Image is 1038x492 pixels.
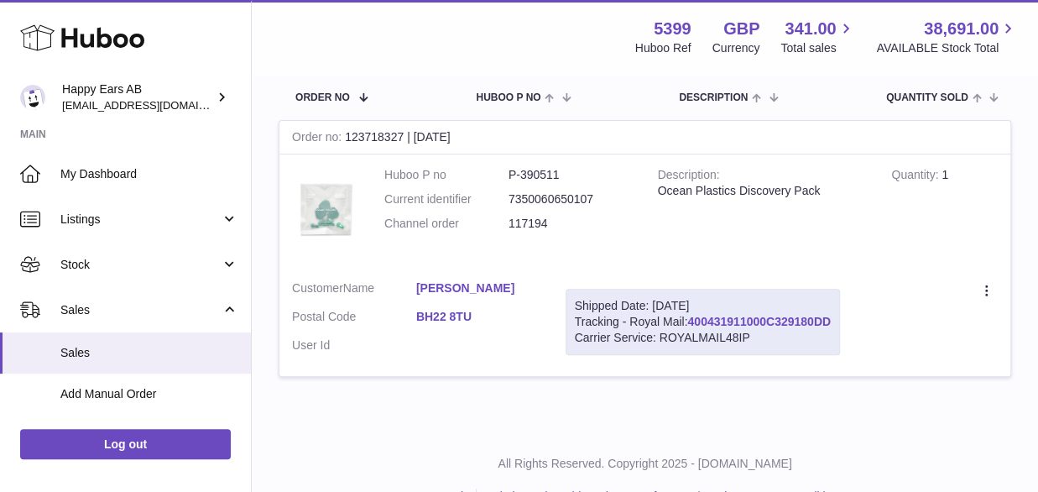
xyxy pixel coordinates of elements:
[60,345,238,361] span: Sales
[416,280,540,296] a: [PERSON_NAME]
[723,18,759,40] strong: GBP
[60,386,238,402] span: Add Manual Order
[384,167,509,183] dt: Huboo P no
[292,338,416,353] dt: User Id
[279,121,1010,154] div: 123718327 | [DATE]
[20,85,45,110] img: 3pl@happyearsearplugs.com
[60,166,238,182] span: My Dashboard
[292,281,343,295] span: Customer
[509,216,633,232] dd: 117194
[879,154,1010,268] td: 1
[416,309,540,325] a: BH22 8TU
[886,92,968,103] span: Quantity Sold
[476,92,540,103] span: Huboo P no
[924,18,999,40] span: 38,691.00
[575,298,831,314] div: Shipped Date: [DATE]
[62,81,213,113] div: Happy Ears AB
[509,191,633,207] dd: 7350060650107
[876,40,1018,56] span: AVAILABLE Stock Total
[60,257,221,273] span: Stock
[712,40,760,56] div: Currency
[780,40,855,56] span: Total sales
[292,130,345,148] strong: Order no
[566,289,840,355] div: Tracking - Royal Mail:
[60,212,221,228] span: Listings
[292,280,416,301] dt: Name
[295,92,350,103] span: Order No
[384,191,509,207] dt: Current identifier
[876,18,1018,56] a: 38,691.00 AVAILABLE Stock Total
[384,216,509,232] dt: Channel order
[658,183,867,199] div: Ocean Plastics Discovery Pack
[292,309,416,329] dt: Postal Code
[575,330,831,346] div: Carrier Service: ROYALMAIL48IP
[687,315,830,328] a: 400431911000C329180DD
[679,92,748,103] span: Description
[62,98,247,112] span: [EMAIL_ADDRESS][DOMAIN_NAME]
[20,429,231,459] a: Log out
[509,167,633,183] dd: P-390511
[60,302,221,318] span: Sales
[265,456,1025,472] p: All Rights Reserved. Copyright 2025 - [DOMAIN_NAME]
[635,40,691,56] div: Huboo Ref
[785,18,836,40] span: 341.00
[654,18,691,40] strong: 5399
[780,18,855,56] a: 341.00 Total sales
[292,167,359,251] img: 53991642634710.jpg
[658,168,720,186] strong: Description
[891,168,942,186] strong: Quantity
